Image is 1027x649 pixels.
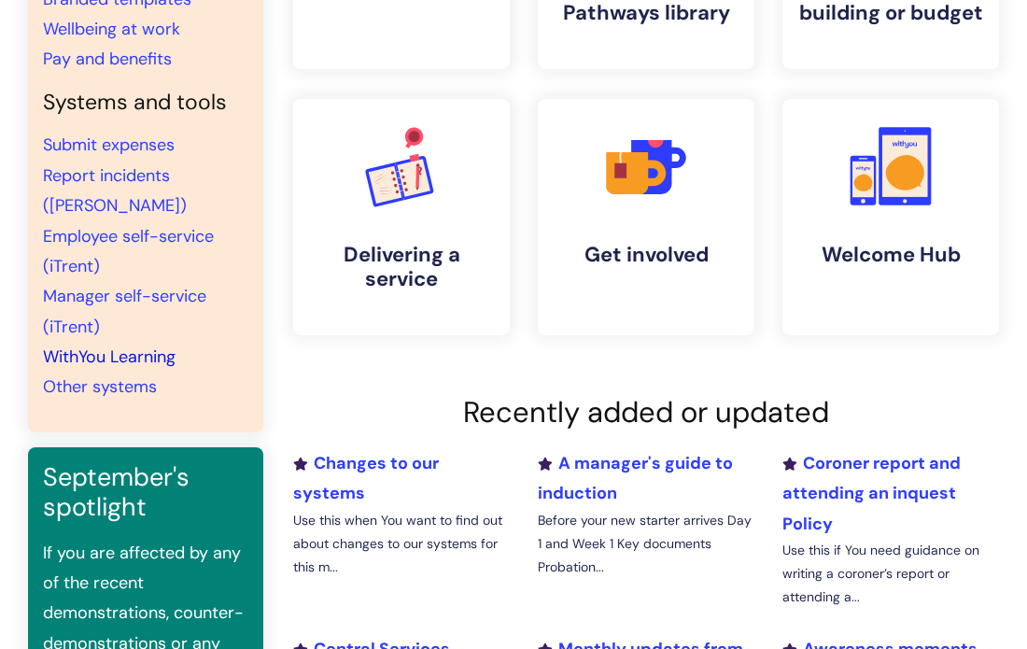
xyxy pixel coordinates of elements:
[782,539,999,610] p: Use this if You need guidance on writing a coroner’s report or attending a...
[43,164,187,217] a: Report incidents ([PERSON_NAME])
[43,18,180,40] a: Wellbeing at work
[553,243,739,267] h4: Get involved
[538,452,733,504] a: A manager's guide to induction
[538,99,754,335] a: Get involved
[43,48,172,70] a: Pay and benefits
[782,99,999,335] a: Welcome Hub
[797,243,984,267] h4: Welcome Hub
[293,99,510,335] a: Delivering a service
[43,225,214,277] a: Employee self-service (iTrent)
[43,134,175,156] a: Submit expenses
[782,452,961,535] a: Coroner report and attending an inquest Policy
[43,90,248,116] h4: Systems and tools
[293,395,999,430] h2: Recently added or updated
[293,452,439,504] a: Changes to our systems
[43,462,248,523] h3: September's spotlight
[43,375,157,398] a: Other systems
[293,509,510,580] p: Use this when You want to find out about changes to our systems for this m...
[43,346,176,368] a: WithYou Learning
[308,243,495,292] h4: Delivering a service
[43,285,206,337] a: Manager self-service (iTrent)
[538,509,754,580] p: Before your new starter arrives Day 1 and Week 1 Key documents Probation...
